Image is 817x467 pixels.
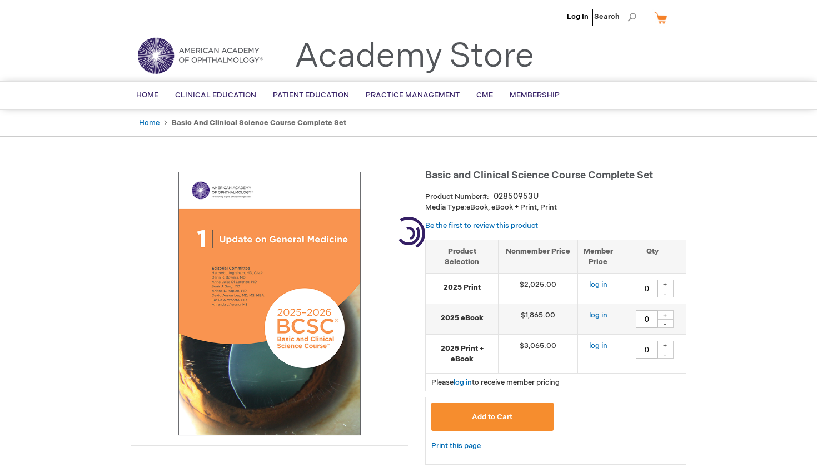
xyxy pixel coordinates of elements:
[273,91,349,100] span: Patient Education
[657,310,674,320] div: +
[636,310,658,328] input: Qty
[431,282,492,293] strong: 2025 Print
[425,221,538,230] a: Be the first to review this product
[472,413,512,421] span: Add to Cart
[139,118,160,127] a: Home
[425,170,653,181] span: Basic and Clinical Science Course Complete Set
[589,280,607,289] a: log in
[657,289,674,297] div: -
[431,378,560,387] span: Please to receive member pricing
[657,341,674,350] div: +
[175,91,256,100] span: Clinical Education
[137,171,402,436] img: Basic and Clinical Science Course Complete Set
[636,341,658,359] input: Qty
[136,91,158,100] span: Home
[172,118,346,127] strong: Basic and Clinical Science Course Complete Set
[425,203,466,212] strong: Media Type:
[431,344,492,364] strong: 2025 Print + eBook
[431,313,492,324] strong: 2025 eBook
[657,350,674,359] div: -
[567,12,589,21] a: Log In
[499,304,578,335] td: $1,865.00
[499,240,578,273] th: Nonmember Price
[499,335,578,374] td: $3,065.00
[594,6,636,28] span: Search
[426,240,499,273] th: Product Selection
[589,311,607,320] a: log in
[589,341,607,350] a: log in
[454,378,472,387] a: log in
[499,274,578,304] td: $2,025.00
[425,192,489,201] strong: Product Number
[431,403,554,431] button: Add to Cart
[657,280,674,289] div: +
[425,202,686,213] p: eBook, eBook + Print, Print
[619,240,686,273] th: Qty
[636,280,658,297] input: Qty
[295,37,534,77] a: Academy Store
[657,319,674,328] div: -
[494,191,539,202] div: 02850953U
[510,91,560,100] span: Membership
[476,91,493,100] span: CME
[431,439,481,453] a: Print this page
[577,240,619,273] th: Member Price
[366,91,460,100] span: Practice Management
